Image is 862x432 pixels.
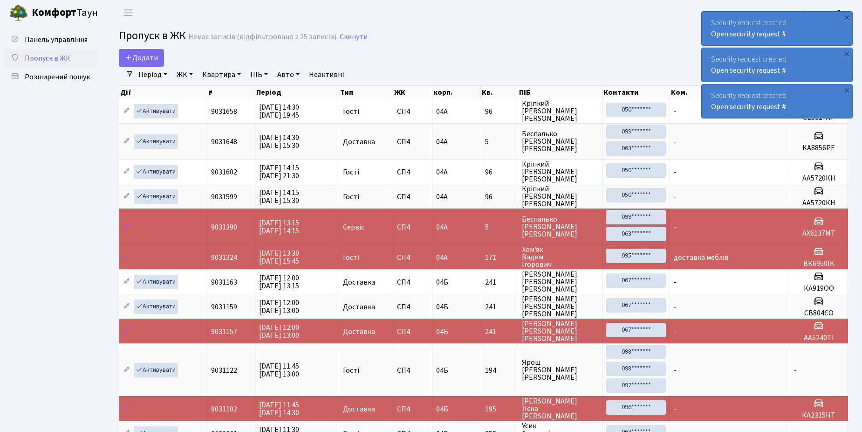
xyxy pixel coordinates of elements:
[259,248,299,266] span: [DATE] 13:30 [DATE] 15:45
[397,254,428,261] span: СП4
[198,67,245,83] a: Квартира
[702,12,852,45] div: Security request created
[134,134,178,149] a: Активувати
[343,168,359,176] span: Гості
[173,67,197,83] a: ЖК
[211,252,237,263] span: 9031324
[119,86,207,99] th: Дії
[794,144,844,153] h5: KA8856PE
[211,137,237,147] span: 9031648
[393,86,432,99] th: ЖК
[340,33,368,42] a: Скинути
[397,193,428,201] span: СП4
[794,334,844,342] h5: АА5240ТІ
[274,67,303,83] a: Авто
[485,223,514,231] span: 5
[485,367,514,374] span: 194
[343,328,375,335] span: Доставка
[343,367,359,374] span: Гості
[522,320,598,342] span: [PERSON_NAME] [PERSON_NAME] [PERSON_NAME]
[674,404,677,414] span: -
[485,303,514,311] span: 241
[432,86,481,99] th: корп.
[794,309,844,318] h5: СВ804ЄО
[259,218,299,236] span: [DATE] 13:15 [DATE] 14:15
[397,138,428,146] span: СП4
[211,222,237,232] span: 9031390
[522,246,598,268] span: Хом'як Вадим Ігорович
[397,168,428,176] span: СП4
[794,113,844,122] h5: СЕ5317АТ
[794,259,844,268] h5: ВК6950ІК
[702,84,852,118] div: Security request created
[518,86,602,99] th: ПІБ
[255,86,339,99] th: Період
[794,284,844,293] h5: КА919ОО
[485,279,514,286] span: 241
[436,167,448,177] span: 04А
[343,303,375,311] span: Доставка
[343,108,359,115] span: Гості
[485,328,514,335] span: 241
[134,363,178,377] a: Активувати
[522,295,598,318] span: [PERSON_NAME] [PERSON_NAME] [PERSON_NAME]
[119,49,164,67] a: Додати
[674,252,729,263] span: доставка меблів
[135,67,171,83] a: Період
[343,193,359,201] span: Гості
[5,49,98,68] a: Пропуск в ЖК
[134,300,178,314] a: Активувати
[794,411,844,420] h5: КА2315НТ
[436,192,448,202] span: 04А
[305,67,348,83] a: Неактивні
[711,29,786,39] a: Open security request #
[522,271,598,293] span: [PERSON_NAME] [PERSON_NAME] [PERSON_NAME]
[794,199,844,208] h5: АА5720КН
[436,137,448,147] span: 04А
[25,53,70,63] span: Пропуск в ЖК
[343,138,375,146] span: Доставка
[188,33,338,42] div: Немає записів (відфільтровано з 25 записів).
[119,28,186,44] span: Пропуск в ЖК
[436,302,448,312] span: 04Б
[485,138,514,146] span: 5
[32,5,76,20] b: Комфорт
[397,367,428,374] span: СП4
[674,327,677,337] span: -
[522,185,598,208] span: Кріпкий [PERSON_NAME] [PERSON_NAME]
[397,223,428,231] span: СП4
[211,404,237,414] span: 9031102
[794,229,844,238] h5: AX6137MT
[259,102,299,120] span: [DATE] 14:30 [DATE] 19:45
[842,13,851,22] div: ×
[481,86,518,99] th: Кв.
[134,275,178,289] a: Активувати
[259,298,299,316] span: [DATE] 12:00 [DATE] 13:00
[522,100,598,122] span: Кріпкий [PERSON_NAME] [PERSON_NAME]
[9,4,28,22] img: logo.png
[674,302,677,312] span: -
[211,365,237,376] span: 9031122
[5,30,98,49] a: Панель управління
[25,35,88,45] span: Панель управління
[711,65,786,76] a: Open security request #
[211,277,237,287] span: 9031163
[522,359,598,381] span: Ярош [PERSON_NAME] [PERSON_NAME]
[436,327,448,337] span: 04Б
[259,188,299,206] span: [DATE] 14:15 [DATE] 15:30
[211,302,237,312] span: 9031159
[522,216,598,238] span: Беспалько [PERSON_NAME] [PERSON_NAME]
[5,68,98,86] a: Розширений пошук
[134,189,178,204] a: Активувати
[674,192,677,202] span: -
[670,86,790,99] th: Ком.
[134,104,178,118] a: Активувати
[259,163,299,181] span: [DATE] 14:15 [DATE] 21:30
[794,365,797,376] span: -
[259,273,299,291] span: [DATE] 12:00 [DATE] 13:15
[842,85,851,95] div: ×
[436,277,448,287] span: 04Б
[125,53,158,63] span: Додати
[339,86,393,99] th: Тип
[602,86,670,99] th: Контакти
